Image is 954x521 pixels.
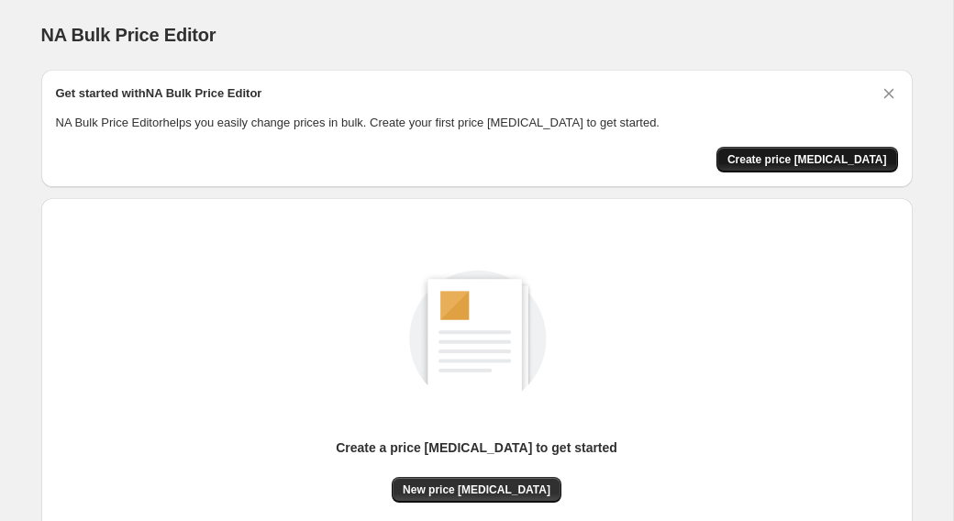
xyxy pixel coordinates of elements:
button: New price [MEDICAL_DATA] [392,477,561,503]
button: Create price change job [716,147,898,172]
p: Create a price [MEDICAL_DATA] to get started [336,438,617,457]
button: Dismiss card [880,84,898,103]
span: Create price [MEDICAL_DATA] [727,152,887,167]
span: NA Bulk Price Editor [41,25,216,45]
h2: Get started with NA Bulk Price Editor [56,84,262,103]
span: New price [MEDICAL_DATA] [403,482,550,497]
p: NA Bulk Price Editor helps you easily change prices in bulk. Create your first price [MEDICAL_DAT... [56,114,898,132]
